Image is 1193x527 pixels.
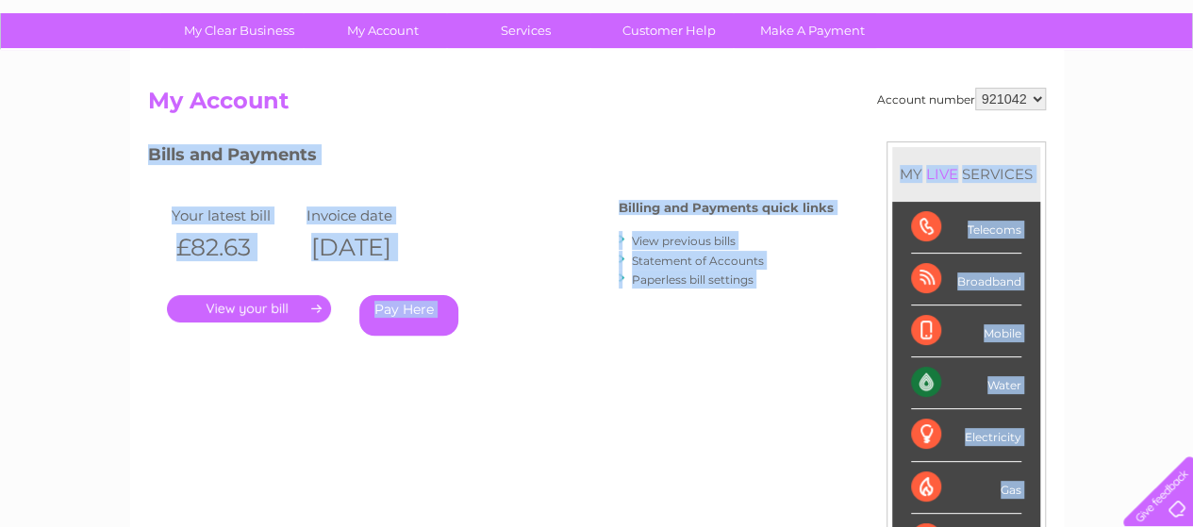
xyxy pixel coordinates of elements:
a: Services [448,13,604,48]
td: Your latest bill [167,203,303,228]
a: Energy [908,80,950,94]
h2: My Account [148,88,1046,124]
a: Make A Payment [735,13,890,48]
div: Water [911,357,1021,409]
a: Contact [1068,80,1114,94]
a: Statement of Accounts [632,254,764,268]
div: Electricity [911,409,1021,461]
a: View previous bills [632,234,736,248]
h3: Bills and Payments [148,141,834,174]
div: Mobile [911,305,1021,357]
td: Invoice date [302,203,438,228]
div: Broadband [911,254,1021,305]
a: Blog [1029,80,1056,94]
div: Clear Business is a trading name of Verastar Limited (registered in [GEOGRAPHIC_DATA] No. 3667643... [152,10,1043,91]
a: 0333 014 3131 [837,9,968,33]
th: £82.63 [167,228,303,267]
img: logo.png [41,49,138,107]
th: [DATE] [302,228,438,267]
a: Customer Help [591,13,747,48]
div: Telecoms [911,202,1021,254]
h4: Billing and Payments quick links [619,201,834,215]
div: Gas [911,462,1021,514]
a: Log out [1131,80,1175,94]
div: MY SERVICES [892,147,1040,201]
a: Telecoms [961,80,1018,94]
a: . [167,295,331,322]
div: Account number [877,88,1046,110]
div: LIVE [922,165,962,183]
a: My Account [305,13,460,48]
a: Water [861,80,897,94]
a: My Clear Business [161,13,317,48]
a: Pay Here [359,295,458,336]
a: Paperless bill settings [632,272,754,287]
